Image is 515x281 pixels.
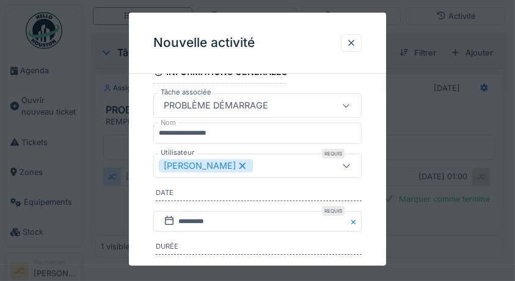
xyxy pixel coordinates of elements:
[156,188,362,201] label: Date
[158,118,178,128] label: Nom
[158,148,197,158] label: Utilisateur
[153,35,255,51] h3: Nouvelle activité
[153,63,288,84] div: Informations générales
[322,205,345,215] div: Requis
[156,241,362,255] label: Durée
[348,210,362,232] button: Close
[158,87,214,98] label: Tâche associée
[159,99,273,112] div: PROBLÈME DÉMARRAGE
[159,159,253,173] div: [PERSON_NAME]
[322,149,345,158] div: Requis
